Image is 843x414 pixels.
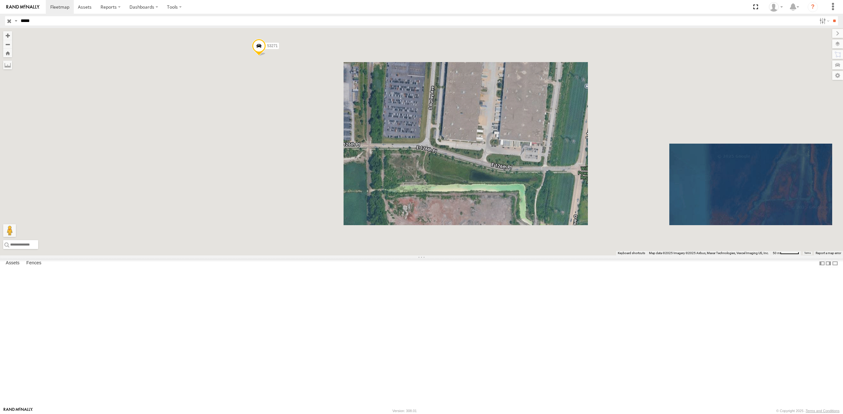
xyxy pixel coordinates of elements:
[776,409,840,413] div: © Copyright 2025 -
[773,251,780,255] span: 50 m
[832,259,838,268] label: Hide Summary Table
[23,259,45,268] label: Fences
[3,61,12,69] label: Measure
[6,5,39,9] img: rand-logo.svg
[806,409,840,413] a: Terms and Conditions
[618,251,645,255] button: Keyboard shortcuts
[3,49,12,57] button: Zoom Home
[819,259,825,268] label: Dock Summary Table to the Left
[3,259,23,268] label: Assets
[267,44,278,48] span: 53271
[817,16,831,25] label: Search Filter Options
[767,2,785,12] div: Miky Transport
[808,2,818,12] i: ?
[804,252,811,254] a: Terms (opens in new tab)
[3,408,33,414] a: Visit our Website
[13,16,18,25] label: Search Query
[825,259,832,268] label: Dock Summary Table to the Right
[832,71,843,80] label: Map Settings
[649,251,769,255] span: Map data ©2025 Imagery ©2025 Airbus, Maxar Technologies, Vexcel Imaging US, Inc.
[771,251,801,255] button: Map Scale: 50 m per 56 pixels
[393,409,417,413] div: Version: 308.01
[816,251,841,255] a: Report a map error
[3,224,16,237] button: Drag Pegman onto the map to open Street View
[3,40,12,49] button: Zoom out
[3,31,12,40] button: Zoom in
